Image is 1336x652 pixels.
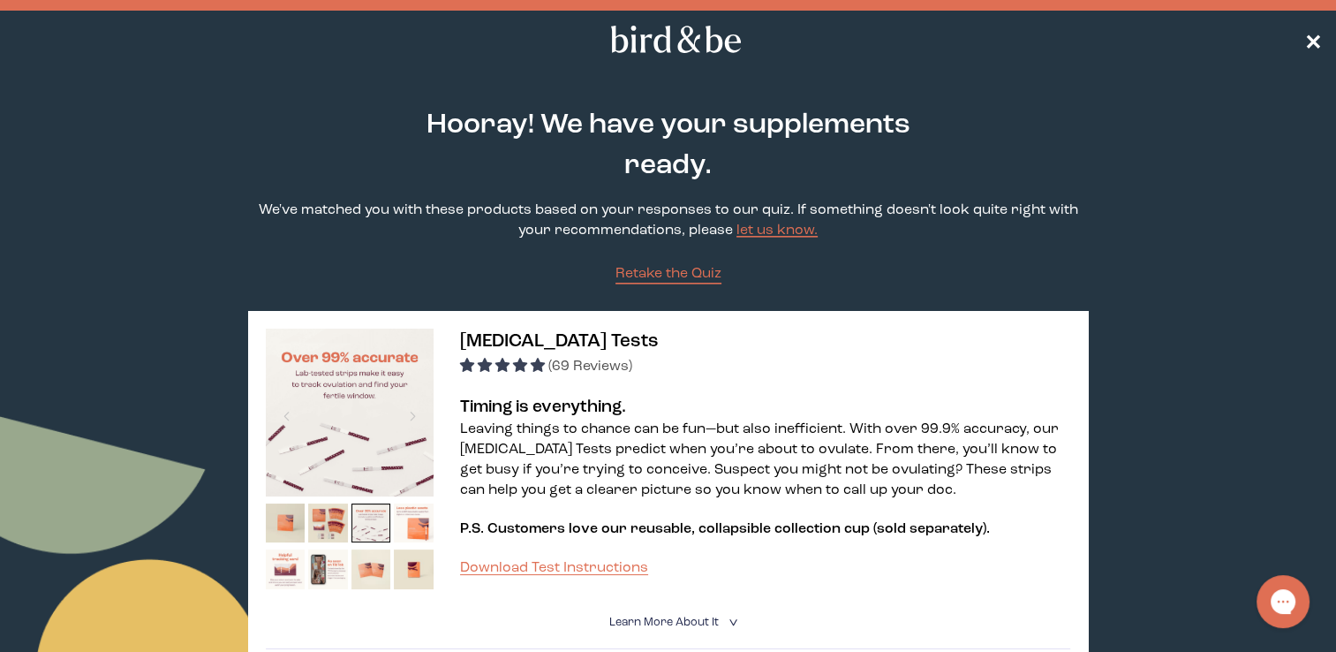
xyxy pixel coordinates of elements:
[1248,569,1318,634] iframe: Gorgias live chat messenger
[248,201,1088,241] p: We've matched you with these products based on your responses to our quiz. If something doesn't l...
[1304,24,1322,55] a: ✕
[986,522,990,536] span: .
[266,504,306,543] img: thumbnail image
[460,420,1070,501] p: Leaving things to chance can be fun—but also inefficient. With over 99.9% accuracy, our [MEDICAL_...
[308,550,348,589] img: thumbnail image
[351,504,391,543] img: thumbnail image
[460,522,986,536] span: P.S. Customers love our reusable, collapsible collection cup (sold separately)
[351,550,391,589] img: thumbnail image
[548,360,632,374] span: (69 Reviews)
[394,504,434,543] img: thumbnail image
[736,224,818,238] a: let us know.
[416,105,920,186] h2: Hooray! We have your supplements ready.
[609,617,719,628] span: Learn More About it
[609,614,728,631] summary: Learn More About it <
[266,329,434,497] img: thumbnail image
[266,550,306,589] img: thumbnail image
[615,267,721,281] span: Retake the Quiz
[723,618,740,627] i: <
[460,398,626,416] strong: Timing is everything.
[460,332,659,351] span: [MEDICAL_DATA] Tests
[1304,29,1322,50] span: ✕
[615,264,721,284] a: Retake the Quiz
[460,561,648,575] a: Download Test Instructions
[394,550,434,589] img: thumbnail image
[460,360,548,374] span: 4.96 stars
[308,504,348,543] img: thumbnail image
